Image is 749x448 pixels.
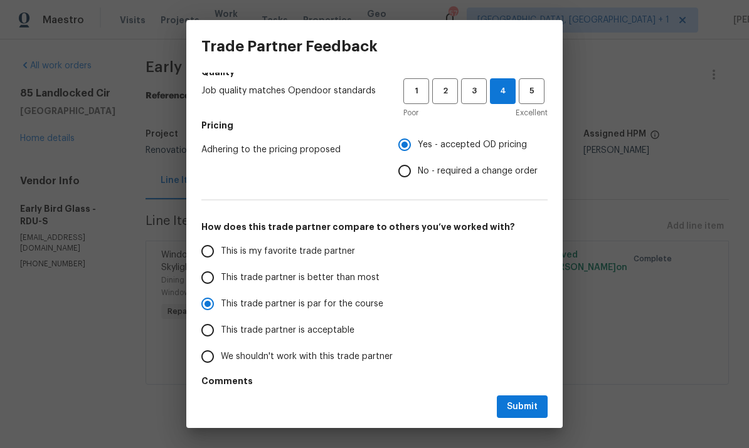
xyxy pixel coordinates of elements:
span: 5 [520,84,543,98]
span: This trade partner is better than most [221,271,380,284]
button: 3 [461,78,487,104]
button: 1 [403,78,429,104]
h3: Trade Partner Feedback [201,38,378,55]
h5: Comments [201,375,548,387]
span: 2 [433,84,457,98]
span: 1 [405,84,428,98]
span: No - required a change order [418,165,538,178]
button: 2 [432,78,458,104]
button: 5 [519,78,544,104]
span: Poor [403,107,418,119]
div: Pricing [398,132,548,184]
span: We shouldn't work with this trade partner [221,350,393,363]
span: This trade partner is par for the course [221,298,383,311]
div: How does this trade partner compare to others you’ve worked with? [201,238,548,370]
button: 4 [490,78,516,104]
h5: Pricing [201,119,548,132]
button: Submit [497,395,548,419]
span: Yes - accepted OD pricing [418,138,527,152]
span: Submit [507,399,538,415]
span: Adhering to the pricing proposed [201,143,378,156]
span: This trade partner is acceptable [221,324,354,337]
h5: How does this trade partner compare to others you’ve worked with? [201,221,548,233]
span: 4 [491,84,515,98]
span: 3 [462,84,486,98]
span: Job quality matches Opendoor standards [201,85,383,97]
span: This is my favorite trade partner [221,245,355,258]
span: Excellent [516,107,548,119]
